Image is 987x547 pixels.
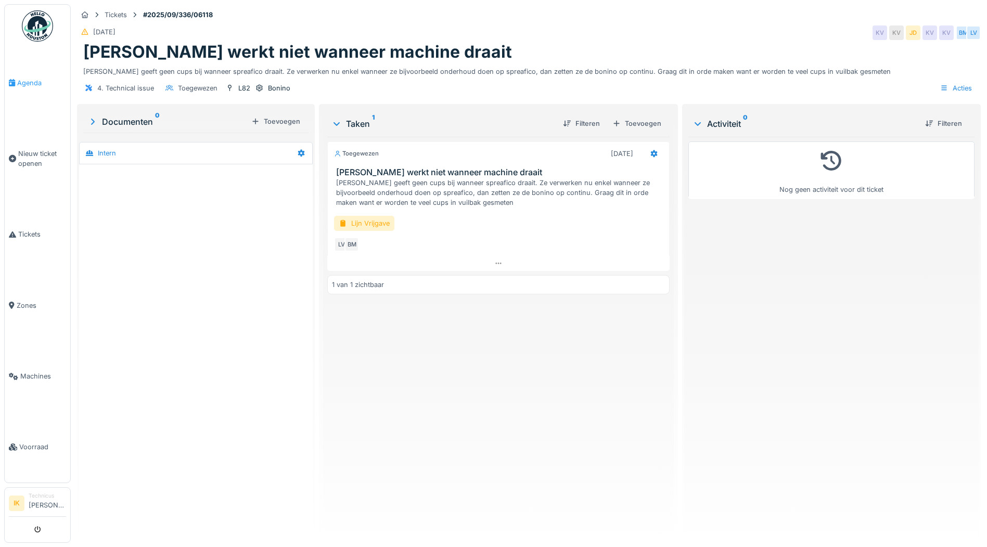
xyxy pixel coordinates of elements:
div: [PERSON_NAME] geeft geen cups bij wanneer spreafico draait. Ze verwerken nu enkel wanneer ze bijv... [83,62,975,76]
div: Activiteit [693,118,917,130]
div: [DATE] [611,149,633,159]
div: Tickets [105,10,127,20]
div: Technicus [29,492,66,500]
a: Nieuw ticket openen [5,118,70,199]
div: KV [873,25,887,40]
a: Machines [5,341,70,412]
div: 4. Technical issue [97,83,154,93]
div: Toevoegen [247,114,304,128]
div: Toegewezen [334,149,379,158]
a: IK Technicus[PERSON_NAME] [9,492,66,517]
div: Acties [935,81,977,96]
a: Voorraad [5,412,70,483]
img: Badge_color-CXgf-gQk.svg [22,10,53,42]
div: Nog geen activiteit voor dit ticket [695,146,968,194]
a: Tickets [5,199,70,270]
div: Toegewezen [178,83,217,93]
div: [DATE] [93,27,116,37]
h1: [PERSON_NAME] werkt niet wanneer machine draait [83,42,512,62]
div: JD [906,25,920,40]
strong: #2025/09/336/06118 [139,10,217,20]
div: BM [956,25,970,40]
span: Zones [17,301,66,310]
div: Toevoegen [608,116,665,131]
sup: 0 [155,115,160,128]
div: KV [939,25,954,40]
div: BM [344,237,359,252]
div: Documenten [87,115,247,128]
div: L82 [238,83,250,93]
span: Voorraad [19,442,66,452]
div: [PERSON_NAME] geeft geen cups bij wanneer spreafico draait. Ze verwerken nu enkel wanneer ze bijv... [336,178,665,208]
div: Bonino [268,83,290,93]
div: KV [922,25,937,40]
span: Tickets [18,229,66,239]
div: Intern [98,148,116,158]
div: Filteren [921,116,966,131]
span: Nieuw ticket openen [18,149,66,168]
sup: 1 [372,118,375,130]
a: Agenda [5,47,70,118]
div: LV [966,25,981,40]
sup: 0 [743,118,748,130]
div: Filteren [559,116,604,131]
div: KV [889,25,904,40]
div: 1 van 1 zichtbaar [332,280,384,290]
div: LV [334,237,349,252]
div: Lijn Vrijgave [334,216,394,231]
h3: [PERSON_NAME] werkt niet wanneer machine draait [336,167,665,177]
div: Taken [331,118,555,130]
li: [PERSON_NAME] [29,492,66,514]
span: Agenda [17,78,66,88]
a: Zones [5,270,70,341]
li: IK [9,496,24,511]
span: Machines [20,371,66,381]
